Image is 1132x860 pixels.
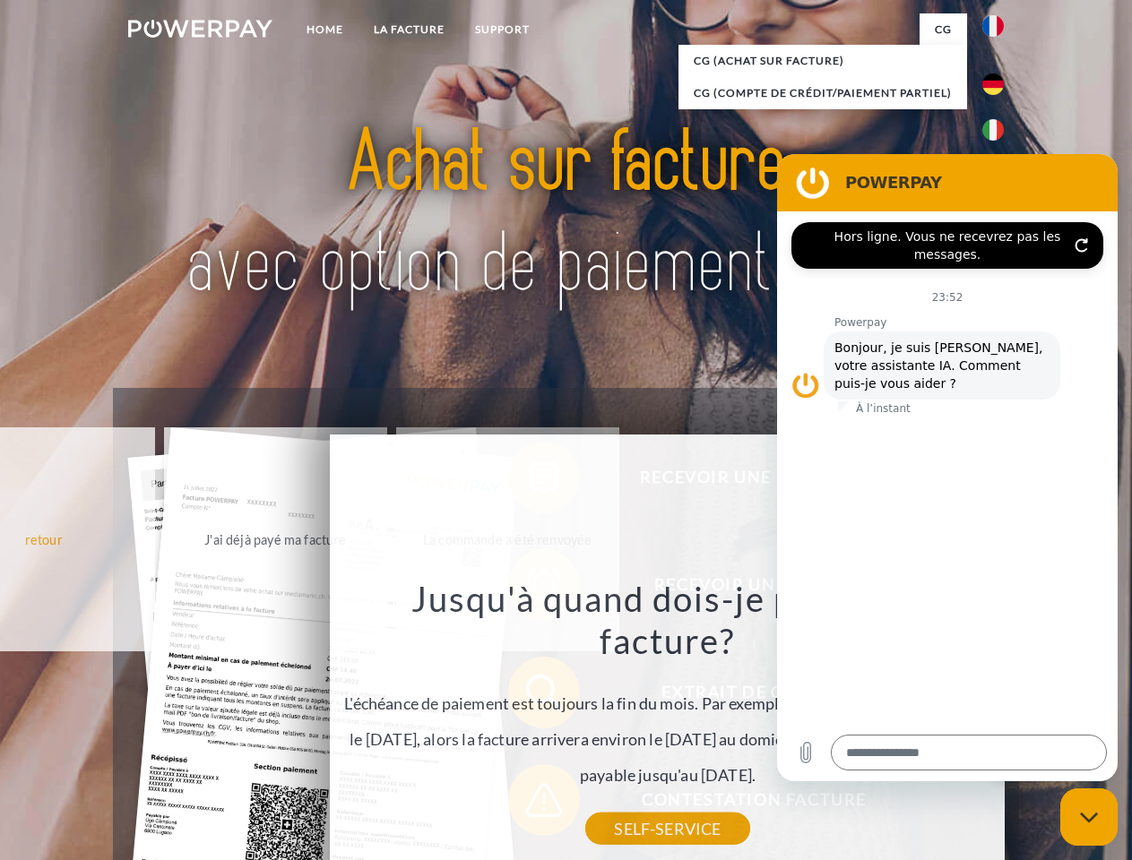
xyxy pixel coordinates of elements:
img: fr [982,15,1004,37]
a: Support [460,13,545,46]
iframe: Fenêtre de messagerie [777,154,1118,781]
a: Home [291,13,359,46]
img: de [982,73,1004,95]
div: L'échéance de paiement est toujours la fin du mois. Par exemple, si la commande a été passée le [... [341,577,995,829]
iframe: Bouton de lancement de la fenêtre de messagerie, conversation en cours [1060,788,1118,846]
h3: Jusqu'à quand dois-je payer ma facture? [341,577,995,663]
a: CG [920,13,967,46]
a: CG (Compte de crédit/paiement partiel) [678,77,967,109]
div: J'ai déjà payé ma facture [175,527,376,551]
img: logo-powerpay-white.svg [128,20,272,38]
a: CG (achat sur facture) [678,45,967,77]
a: SELF-SERVICE [585,813,749,845]
a: LA FACTURE [359,13,460,46]
img: it [982,119,1004,141]
img: title-powerpay_fr.svg [171,86,961,343]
